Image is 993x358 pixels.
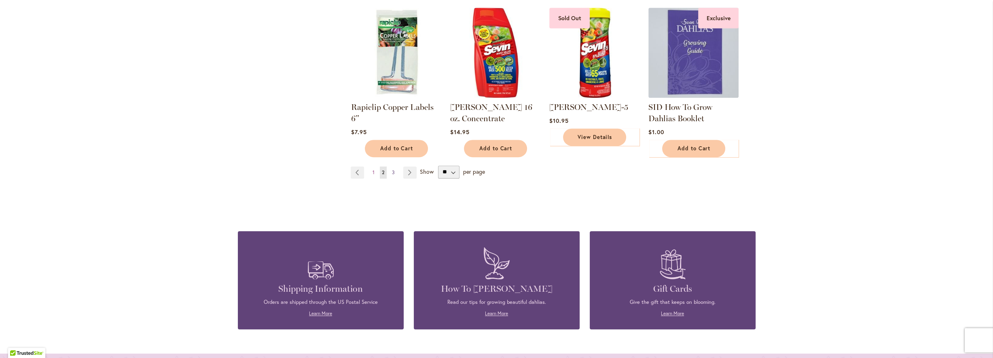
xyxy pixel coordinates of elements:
[648,8,739,98] img: Swan Island Dahlias - How to Grow Guide
[450,92,540,99] a: Sevin 16 oz. Concentrate
[661,310,684,316] a: Learn More
[450,8,540,98] img: Sevin 16 oz. Concentrate
[351,92,441,99] a: Rapiclip Copper Labels 6"
[371,166,377,179] a: 1
[549,102,628,112] a: [PERSON_NAME]-5
[549,8,639,98] img: Sevin-5
[450,128,470,136] span: $14.95
[648,92,739,99] a: Swan Island Dahlias - How to Grow Guide Exclusive
[602,299,743,306] p: Give the gift that keeps on blooming.
[380,145,413,152] span: Add to Cart
[549,117,569,124] span: $10.95
[678,145,711,152] span: Add to Cart
[382,169,385,175] span: 2
[390,166,397,179] a: 3
[563,128,626,146] a: View Details
[549,92,639,99] a: Sevin-5 Sold Out
[549,8,590,28] div: Sold Out
[485,310,508,316] a: Learn More
[426,283,567,295] h4: How To [PERSON_NAME]
[578,134,612,141] span: View Details
[648,102,712,123] a: SID How To Grow Dahlias Booklet
[373,169,375,175] span: 1
[479,145,512,152] span: Add to Cart
[392,169,395,175] span: 3
[351,102,434,123] a: Rapiclip Copper Labels 6"
[648,128,664,136] span: $1.00
[602,283,743,295] h4: Gift Cards
[420,167,434,175] span: Show
[309,310,332,316] a: Learn More
[365,140,428,157] button: Add to Cart
[351,128,367,136] span: $7.95
[464,140,527,157] button: Add to Cart
[250,299,392,306] p: Orders are shipped through the US Postal Service
[351,8,441,98] img: Rapiclip Copper Labels 6"
[463,167,485,175] span: per page
[662,140,725,157] button: Add to Cart
[698,8,739,28] div: Exclusive
[250,283,392,295] h4: Shipping Information
[426,299,567,306] p: Read our tips for growing beautiful dahlias.
[6,329,29,352] iframe: Launch Accessibility Center
[450,102,532,123] a: [PERSON_NAME] 16 oz. Concentrate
